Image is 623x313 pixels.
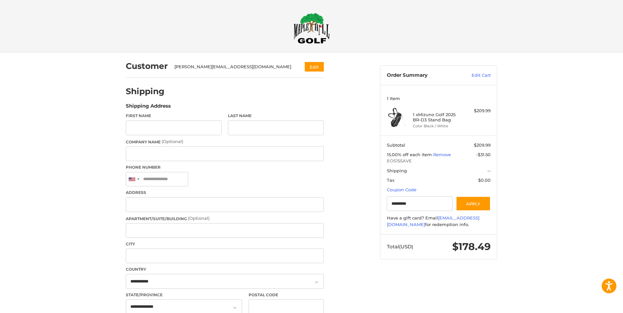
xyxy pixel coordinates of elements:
label: First Name [126,113,222,119]
span: -$31.50 [476,152,491,157]
a: Coupon Code [387,187,416,192]
label: Postal Code [249,292,324,298]
h3: Order Summary [387,72,457,79]
h2: Shipping [126,86,165,96]
span: Tax [387,177,394,183]
label: Address [126,190,324,196]
button: Edit [305,62,324,72]
span: Subtotal [387,142,405,148]
label: Apartment/Suite/Building [126,215,324,222]
label: Last Name [228,113,324,119]
div: [PERSON_NAME][EMAIL_ADDRESS][DOMAIN_NAME] [174,64,292,70]
span: $0.00 [478,177,491,183]
button: Apply [456,196,491,211]
label: Country [126,266,324,272]
span: Shipping [387,168,407,173]
a: [EMAIL_ADDRESS][DOMAIN_NAME] [387,215,479,227]
div: Have a gift card? Email for redemption info. [387,215,491,228]
label: City [126,241,324,247]
small: (Optional) [162,139,183,144]
h4: 1 x Mizuno Golf 2025 BR-D3 Stand Bag [413,112,463,123]
span: EOS15SAVE [387,158,491,164]
div: United States: +1 [126,172,141,186]
input: Gift Certificate or Coupon Code [387,196,453,211]
label: Company Name [126,138,324,145]
span: -- [487,168,491,173]
label: Phone Number [126,164,324,170]
span: $209.99 [474,142,491,148]
iframe: Gorgias live chat messenger [7,285,78,306]
small: (Optional) [188,216,210,221]
label: State/Province [126,292,242,298]
span: $178.49 [452,240,491,253]
img: Maple Hill Golf [294,13,330,44]
span: 15.00% off each item [387,152,433,157]
h3: 1 Item [387,96,491,101]
span: Total (USD) [387,243,413,250]
div: $209.99 [465,108,491,114]
a: Edit Cart [457,72,491,79]
legend: Shipping Address [126,102,171,113]
a: Remove [433,152,451,157]
li: Color Black / White [413,123,463,129]
h2: Customer [126,61,168,71]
